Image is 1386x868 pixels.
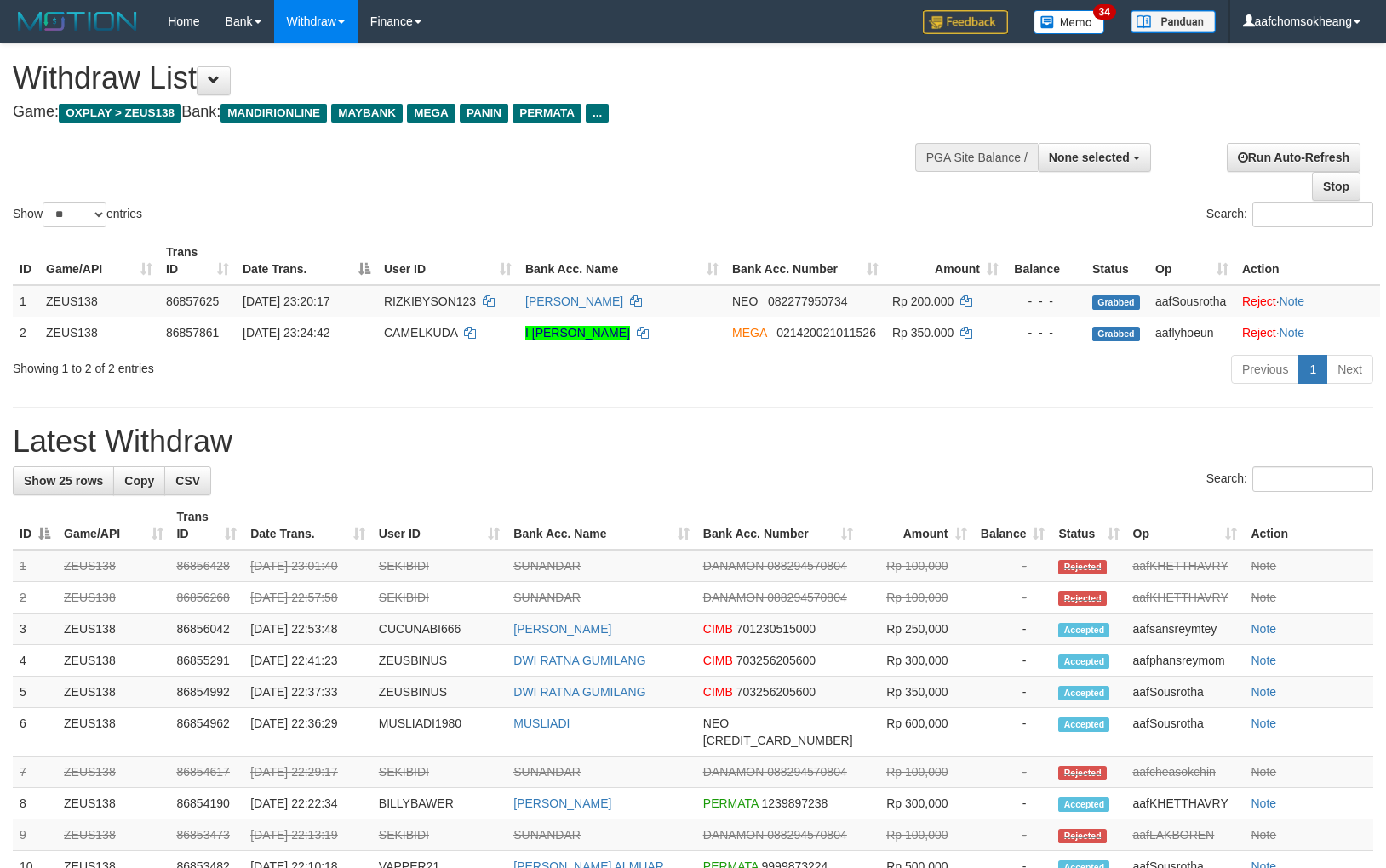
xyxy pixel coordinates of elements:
span: Accepted [1058,623,1109,637]
span: MANDIRIONLINE [220,104,327,123]
td: 86854962 [170,708,244,757]
span: Copy 088294570804 to clipboard [767,765,846,779]
span: Grabbed [1092,295,1140,310]
a: Show 25 rows [13,466,114,495]
td: aafKHETTHAVRY [1126,788,1245,819]
span: Grabbed [1092,327,1140,341]
span: MAYBANK [331,104,403,123]
div: - - - [1012,293,1079,310]
th: Game/API: activate to sort column ascending [57,501,170,550]
td: SEKIBIDI [372,550,507,582]
td: Rp 600,000 [860,708,974,757]
td: - [974,708,1052,757]
input: Search: [1252,202,1373,227]
div: Showing 1 to 2 of 2 entries [13,353,564,377]
td: [DATE] 22:57:58 [243,582,372,614]
span: NEO [732,294,758,308]
a: Note [1251,685,1276,699]
th: ID [13,237,39,285]
a: SUNANDAR [513,591,581,604]
th: Trans ID: activate to sort column ascending [170,501,244,550]
td: 1 [13,285,39,317]
span: Copy 1239897238 to clipboard [762,797,828,810]
td: 5 [13,677,57,708]
span: Rejected [1058,766,1106,780]
td: 86856268 [170,582,244,614]
span: DANAMON [703,828,765,842]
td: - [974,677,1052,708]
td: [DATE] 22:53:48 [243,614,372,645]
a: Note [1280,294,1305,308]
a: Note [1280,326,1305,340]
span: Rejected [1058,560,1106,574]
td: [DATE] 22:41:23 [243,645,372,677]
td: 86855291 [170,645,244,677]
td: · [1235,317,1380,348]
span: CSV [175,474,200,488]
span: Copy 088294570804 to clipboard [767,559,846,573]
td: ZEUS138 [57,757,170,788]
img: MOTION_logo.png [13,9,142,34]
a: Next [1326,355,1373,384]
td: 2 [13,317,39,348]
a: Note [1251,559,1276,573]
th: Amount: activate to sort column ascending [885,237,1005,285]
a: SUNANDAR [513,559,581,573]
td: [DATE] 23:01:40 [243,550,372,582]
a: [PERSON_NAME] [513,797,611,810]
th: Game/API: activate to sort column ascending [39,237,159,285]
span: NEO [703,717,729,730]
th: Action [1235,237,1380,285]
h4: Game: Bank: [13,104,907,121]
a: Note [1251,828,1276,842]
td: Rp 250,000 [860,614,974,645]
td: ZEUS138 [57,550,170,582]
h1: Latest Withdraw [13,425,1373,459]
a: DWI RATNA GUMILANG [513,685,645,699]
td: 86856428 [170,550,244,582]
span: Accepted [1058,717,1109,732]
td: MUSLIADI1980 [372,708,507,757]
span: Rejected [1058,829,1106,843]
a: [PERSON_NAME] [525,294,623,308]
a: Note [1251,765,1276,779]
span: Copy 088294570804 to clipboard [767,828,846,842]
td: aafLAKBOREN [1126,819,1245,851]
span: Copy 082277950734 to clipboard [768,294,847,308]
span: MEGA [407,104,455,123]
td: Rp 100,000 [860,819,974,851]
td: ZEUS138 [57,677,170,708]
td: - [974,788,1052,819]
h1: Withdraw List [13,61,907,95]
td: SEKIBIDI [372,582,507,614]
span: CIMB [703,622,733,636]
span: Copy 021420021011526 to clipboard [776,326,876,340]
td: 9 [13,819,57,851]
th: Status: activate to sort column ascending [1051,501,1125,550]
td: 3 [13,614,57,645]
span: Copy [124,474,154,488]
td: 86856042 [170,614,244,645]
a: SUNANDAR [513,765,581,779]
th: Action [1244,501,1373,550]
a: Reject [1242,326,1276,340]
td: ZEUS138 [57,582,170,614]
span: PERMATA [513,104,581,123]
td: ZEUS138 [39,285,159,317]
td: aafSousrotha [1148,285,1235,317]
span: [DATE] 23:20:17 [243,294,329,308]
span: DANAMON [703,591,765,604]
td: Rp 100,000 [860,757,974,788]
td: 86854992 [170,677,244,708]
td: ZEUSBINUS [372,677,507,708]
td: Rp 350,000 [860,677,974,708]
td: ZEUS138 [57,819,170,851]
span: Copy 5859457168856576 to clipboard [703,734,853,747]
th: Bank Acc. Number: activate to sort column ascending [696,501,860,550]
span: PERMATA [703,797,759,810]
td: ZEUS138 [57,708,170,757]
th: Date Trans.: activate to sort column ascending [243,501,372,550]
span: DANAMON [703,765,765,779]
span: Copy 088294570804 to clipboard [767,591,846,604]
td: aaflyhoeun [1148,317,1235,348]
